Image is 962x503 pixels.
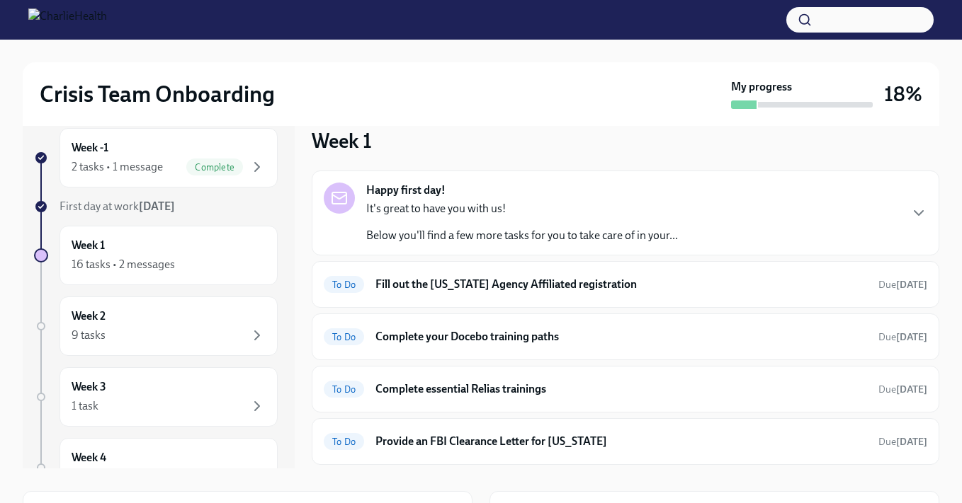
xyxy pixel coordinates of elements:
h6: Week 1 [72,238,105,253]
h3: Week 1 [312,128,372,154]
img: CharlieHealth [28,8,107,31]
span: August 29th, 2025 09:00 [878,383,927,396]
span: August 29th, 2025 09:00 [878,330,927,344]
a: Week 29 tasks [34,296,278,356]
strong: My progress [731,79,792,95]
h6: Fill out the [US_STATE] Agency Affiliated registration [375,277,867,292]
span: Due [878,331,927,343]
a: To DoFill out the [US_STATE] Agency Affiliated registrationDue[DATE] [324,273,927,296]
strong: [DATE] [139,200,175,213]
div: 2 tasks • 1 message [72,159,163,175]
strong: [DATE] [896,331,927,343]
h6: Provide an FBI Clearance Letter for [US_STATE] [375,434,867,449]
span: Complete [186,162,243,173]
h2: Crisis Team Onboarding [40,80,275,108]
span: September 11th, 2025 09:00 [878,435,927,449]
span: First day at work [60,200,175,213]
a: Week -12 tasks • 1 messageComplete [34,128,278,187]
strong: [DATE] [896,436,927,448]
h6: Week 3 [72,379,106,395]
strong: Happy first day! [366,183,446,198]
strong: [DATE] [896,279,927,291]
a: Week 4 [34,438,278,497]
span: To Do [324,279,364,290]
h6: Week 2 [72,308,106,324]
span: Due [878,383,927,395]
p: Below you'll find a few more tasks for you to take care of in your... [366,228,678,243]
a: To DoProvide an FBI Clearance Letter for [US_STATE]Due[DATE] [324,430,927,453]
a: First day at work[DATE] [34,199,278,214]
span: Due [878,279,927,291]
h6: Complete essential Relias trainings [375,381,867,397]
h6: Week 4 [72,450,106,466]
a: Week 31 task [34,367,278,427]
span: August 25th, 2025 09:00 [878,278,927,291]
h3: 18% [884,81,922,107]
div: 1 task [72,398,98,414]
span: To Do [324,332,364,342]
div: 9 tasks [72,328,106,343]
div: 16 tasks • 2 messages [72,257,175,272]
span: To Do [324,436,364,447]
h6: Week -1 [72,140,108,156]
p: It's great to have you with us! [366,201,678,216]
a: Week 116 tasks • 2 messages [34,226,278,285]
h6: Complete your Docebo training paths [375,329,867,345]
span: To Do [324,384,364,395]
strong: [DATE] [896,383,927,395]
a: To DoComplete essential Relias trainingsDue[DATE] [324,378,927,400]
a: To DoComplete your Docebo training pathsDue[DATE] [324,325,927,348]
span: Due [878,436,927,448]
